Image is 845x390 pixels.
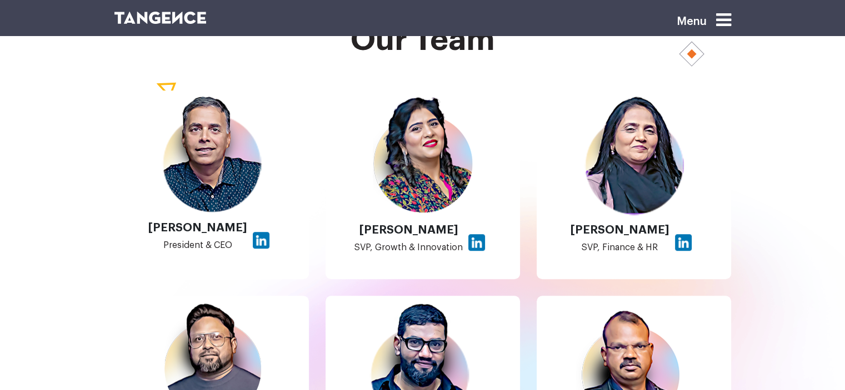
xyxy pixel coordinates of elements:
[162,96,262,213] img: manish-mehata.png
[584,96,684,215] img: chitra-mehta.png
[373,96,473,215] img: Ruchi.png
[253,232,269,249] img: linkdin-profile.png
[570,215,669,236] span: [PERSON_NAME]
[354,236,463,254] p: SVP, Growth & Innovation
[148,213,247,234] span: [PERSON_NAME]
[468,234,485,251] img: linkdin-profile.png
[570,236,669,254] p: SVP, Finance & HR
[114,12,207,24] img: logo SVG
[675,234,692,251] img: linkdin-profile.png
[148,234,247,252] p: President & CEO
[354,215,463,236] span: [PERSON_NAME]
